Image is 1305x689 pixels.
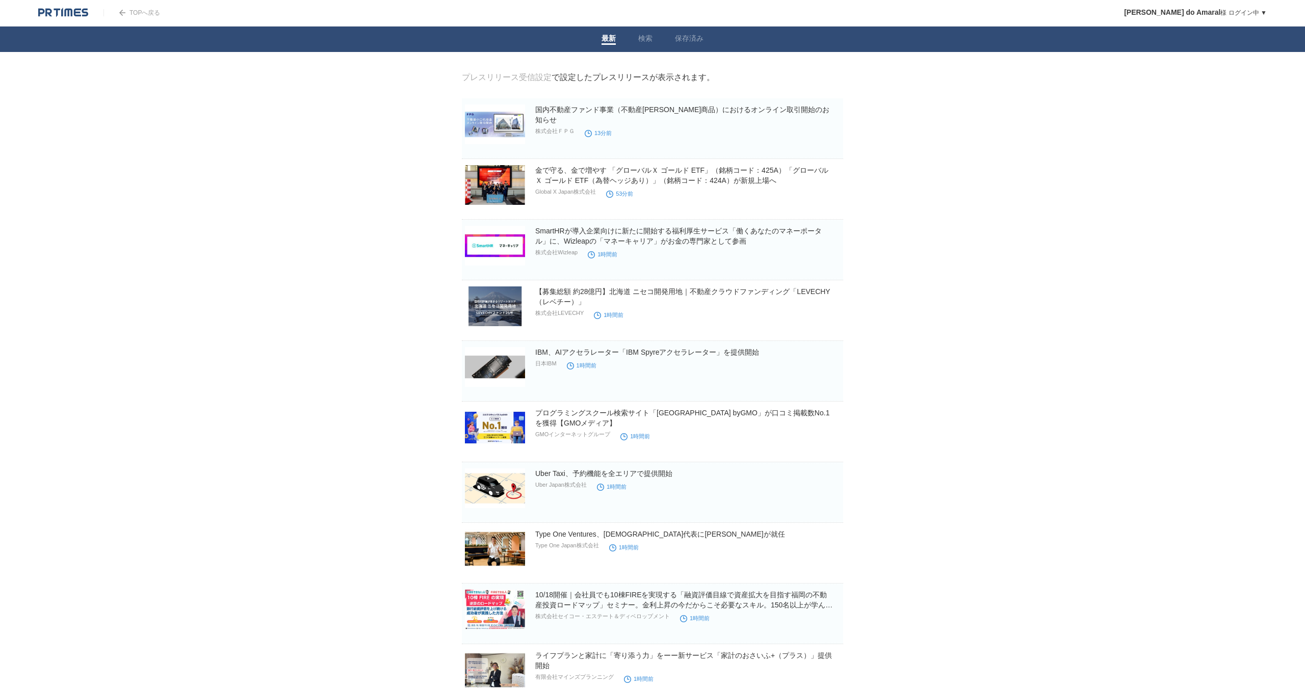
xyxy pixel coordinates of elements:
img: logo.png [38,8,88,18]
time: 1時間前 [680,615,710,621]
img: Type One Ventures、日本法人代表に廣島竜太郎氏が就任 [465,529,525,569]
img: 金で守る、金で増やす 「グローバルＸ ゴールド ETF」（銘柄コード：425A）「グローバルＸ ゴールド ETF（為替ヘッジあり）」（銘柄コード：424A）が新規上場へ [465,165,525,205]
span: [PERSON_NAME] do Amaral [1124,8,1220,16]
img: 10/18開催｜会社員でも10棟FIREを実現する「融資評価目線で資産拡大を目指す福岡の不動産投資ロードマップ」セミナー。金利上昇の今だからこそ必要なスキル。150名以上が学んだプロから直接学べる [465,590,525,629]
time: 13分前 [585,130,612,136]
time: 1時間前 [620,433,650,439]
p: 株式会社ＦＰＧ [535,127,575,135]
a: IBM、AIアクセラレーター「IBM Spyreアクセラレーター」を提供開始 [535,348,759,356]
img: IBM、AIアクセラレーター「IBM Spyreアクセラレーター」を提供開始 [465,347,525,387]
a: Type One Ventures、[DEMOGRAPHIC_DATA]代表に[PERSON_NAME]が就任 [535,530,785,538]
time: 1時間前 [594,312,623,318]
p: Type One Japan株式会社 [535,542,599,549]
img: 国内不動産ファンド事業（不動産小口化商品）におけるオンライン取引開始のお知らせ [465,104,525,144]
time: 1時間前 [624,676,654,682]
p: 株式会社Wizleap [535,249,578,256]
p: 株式会社LEVECHY [535,309,584,317]
a: Uber Taxi、予約機能を全エリアで提供開始 [535,469,672,478]
time: 53分前 [606,191,633,197]
a: [PERSON_NAME] do Amaral様 ログイン中 ▼ [1124,9,1267,16]
a: 【募集総額 約28億円】北海道 ニセコ開発用地｜不動産クラウドファンディング「LEVECHY（レベチー）」 [535,287,830,306]
img: SmartHRが導入企業向けに新たに開始する福利厚生サービス「働くあなたのマネーポータル」に、Wizleapの「マネーキャリア」がお金の専門家として参画 [465,226,525,266]
a: 保存済み [675,34,703,45]
a: プレスリリース受信設定 [462,73,552,82]
p: 株式会社セイコー・エステート＆ディベロップメント [535,613,670,620]
time: 1時間前 [609,544,639,550]
p: 有限会社マインズプランニング [535,673,614,681]
img: Uber Taxi、予約機能を全エリアで提供開始 [465,468,525,508]
img: arrow.png [119,10,125,16]
a: TOPへ戻る [103,9,160,16]
a: ライフプランと家計に「寄り添う力」をーー新サービス「家計のおさいふ+（プラス）」提供開始 [535,651,832,670]
p: GMOインターネットグループ [535,431,610,438]
a: SmartHRが導入企業向けに新たに開始する福利厚生サービス「働くあなたのマネーポータル」に、Wizleapの「マネーキャリア」がお金の専門家として参画 [535,227,822,245]
a: 金で守る、金で増やす 「グローバルＸ ゴールド ETF」（銘柄コード：425A）「グローバルＸ ゴールド ETF（為替ヘッジあり）」（銘柄コード：424A）が新規上場へ [535,166,828,184]
time: 1時間前 [597,484,627,490]
p: Uber Japan株式会社 [535,481,587,489]
a: 10/18開催｜会社員でも10棟FIREを実現する「融資評価目線で資産拡大を目指す福岡の不動産投資ロードマップ」セミナー。金利上昇の今だからこそ必要なスキル。150名以上が学んだプロから直接学べる [535,591,832,619]
a: プログラミングスクール検索サイト「[GEOGRAPHIC_DATA] byGMO」が口コミ掲載数No.1を獲得【GMOメディア】 [535,409,829,427]
p: 日本IBM [535,360,557,367]
a: 最新 [602,34,616,45]
a: 国内不動産ファンド事業（不動産[PERSON_NAME]商品）におけるオンライン取引開始のお知らせ [535,105,829,124]
time: 1時間前 [567,362,596,368]
img: 【募集総額 約28億円】北海道 ニセコ開発用地｜不動産クラウドファンディング「LEVECHY（レベチー）」 [465,286,525,326]
a: 検索 [638,34,652,45]
time: 1時間前 [588,251,617,257]
img: プログラミングスクール検索サイト「コエテコキャンパス byGMO」が口コミ掲載数No.1を獲得【GMOメディア】 [465,408,525,447]
p: Global X Japan株式会社 [535,188,596,196]
div: で設定したプレスリリースが表示されます。 [462,72,715,83]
